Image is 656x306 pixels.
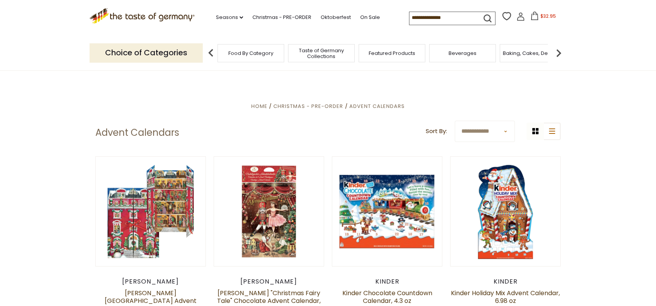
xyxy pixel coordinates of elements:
div: [PERSON_NAME] [214,278,324,285]
a: Featured Products [369,50,415,56]
a: Taste of Germany Collections [290,48,352,59]
a: Baking, Cakes, Desserts [503,50,563,56]
label: Sort By: [426,127,447,136]
span: $32.95 [540,13,556,19]
img: Heidel "Christmas Fairy Tale" Chocolate Advent Calendar, 2.6 oz [214,157,324,266]
a: Kinder Holiday Mix Advent Calendar, 6.98 oz [451,289,560,305]
a: Advent Calendars [349,103,405,110]
div: [PERSON_NAME] [95,278,206,285]
div: Kinder [450,278,561,285]
a: Food By Category [228,50,273,56]
img: Windel Manor House Advent Calendar, 2.6 oz [96,157,205,266]
p: Choice of Categories [90,43,203,62]
a: Christmas - PRE-ORDER [273,103,343,110]
img: next arrow [551,45,566,61]
a: Oktoberfest [321,13,351,22]
img: Kinder Chocolate Countdown Calendar, 4.3 oz [332,157,442,266]
button: $32.95 [527,12,559,23]
a: Home [251,103,268,110]
img: Kinder Holiday Mix Advent Calendar, 6.98 oz [451,157,560,266]
h1: Advent Calendars [95,127,179,138]
a: On Sale [360,13,380,22]
a: Kinder Chocolate Countdown Calendar, 4.3 oz [342,289,432,305]
a: Beverages [449,50,476,56]
a: Seasons [216,13,243,22]
img: previous arrow [203,45,219,61]
a: Christmas - PRE-ORDER [252,13,311,22]
div: Kinder [332,278,442,285]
